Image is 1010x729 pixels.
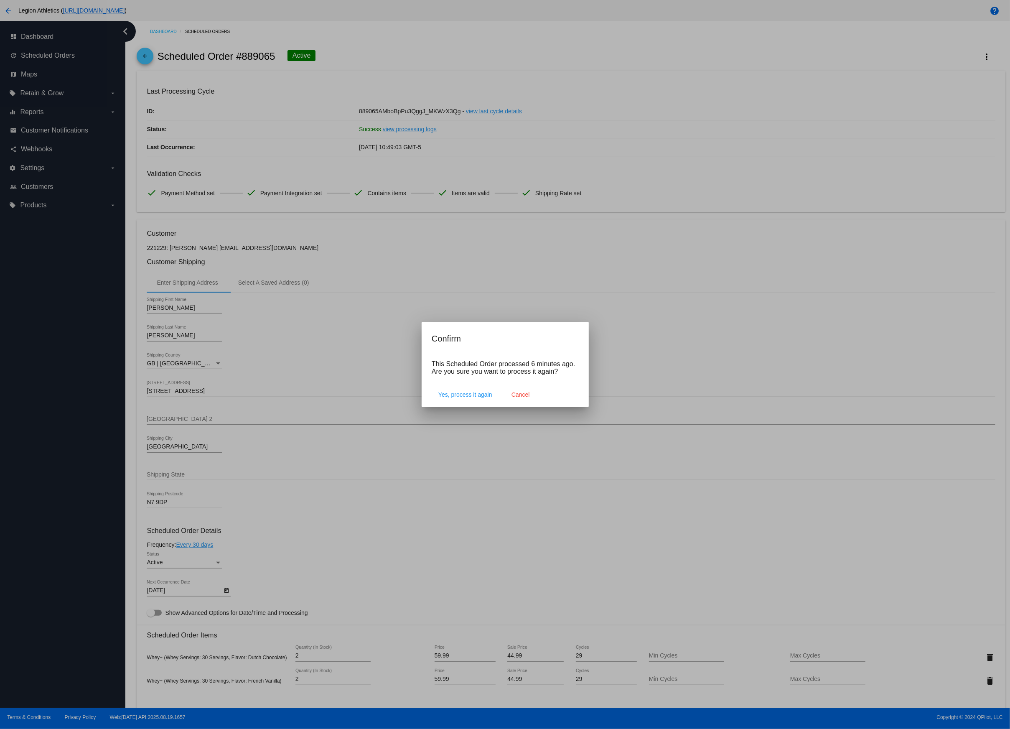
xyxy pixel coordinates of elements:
[438,391,492,398] span: Yes, process it again
[432,332,579,345] h1: Confirm
[432,387,499,402] button: Yes, process it again
[502,387,539,402] button: Close dialog
[511,391,529,398] span: Cancel
[432,360,579,375] p: This Scheduled Order processed 6 minutes ago. Are you sure you want to process it again?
